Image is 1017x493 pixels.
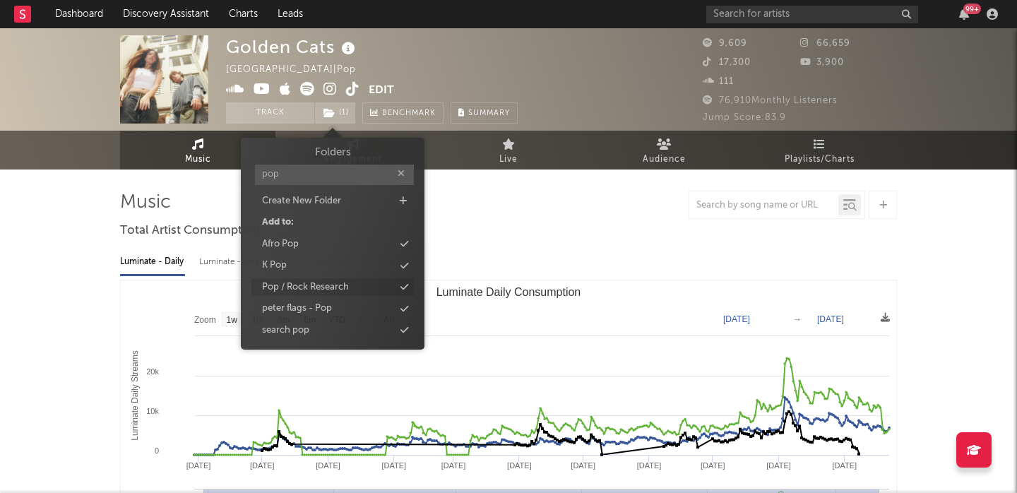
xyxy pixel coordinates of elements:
text: [DATE] [637,461,662,470]
text: 10k [146,407,159,415]
input: Search for folders... [255,165,414,185]
button: Summary [451,102,518,124]
span: Audience [643,151,686,168]
button: 99+ [959,8,969,20]
a: Audience [586,131,742,170]
text: 0 [155,446,159,455]
text: [DATE] [186,461,211,470]
div: Create New Folder [262,194,341,208]
input: Search for artists [706,6,918,23]
text: [DATE] [701,461,725,470]
text: [DATE] [571,461,595,470]
button: Track [226,102,314,124]
span: 3,900 [800,58,844,67]
div: 99 + [963,4,981,14]
div: peter flags - Pop [262,302,332,316]
span: Playlists/Charts [785,151,855,168]
text: [DATE] [766,461,791,470]
span: Live [499,151,518,168]
text: Luminate Daily Streams [130,350,140,440]
text: [DATE] [316,461,340,470]
text: → [793,314,802,324]
button: Edit [369,82,394,100]
div: Add to: [262,215,294,230]
span: Benchmark [382,105,436,122]
div: search pop [262,323,309,338]
text: [DATE] [507,461,532,470]
text: [DATE] [382,461,407,470]
a: Playlists/Charts [742,131,897,170]
div: Luminate - Weekly [199,250,273,274]
div: K Pop [262,259,287,273]
span: Jump Score: 83.9 [703,113,786,122]
text: 1w [227,315,238,325]
text: [DATE] [250,461,275,470]
span: 76,910 Monthly Listeners [703,96,838,105]
button: (1) [315,102,355,124]
span: Music [185,151,211,168]
span: 66,659 [800,39,850,48]
span: ( 1 ) [314,102,356,124]
a: Benchmark [362,102,444,124]
a: Music [120,131,275,170]
text: 20k [146,367,159,376]
div: [GEOGRAPHIC_DATA] | Pop [226,61,372,78]
text: [DATE] [723,314,750,324]
a: Engagement [275,131,431,170]
div: Golden Cats [226,35,359,59]
div: Afro Pop [262,237,299,251]
span: 9,609 [703,39,747,48]
span: 17,300 [703,58,751,67]
text: Zoom [194,315,216,325]
span: Total Artist Consumption [120,222,260,239]
div: Luminate - Daily [120,250,185,274]
span: Summary [468,109,510,117]
input: Search by song name or URL [689,200,838,211]
text: [DATE] [441,461,466,470]
text: [DATE] [832,461,857,470]
div: Pop / Rock Research [262,280,349,295]
text: Luminate Daily Consumption [436,286,581,298]
text: [DATE] [817,314,844,324]
a: Live [431,131,586,170]
h3: Folders [314,145,350,161]
span: 111 [703,77,734,86]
